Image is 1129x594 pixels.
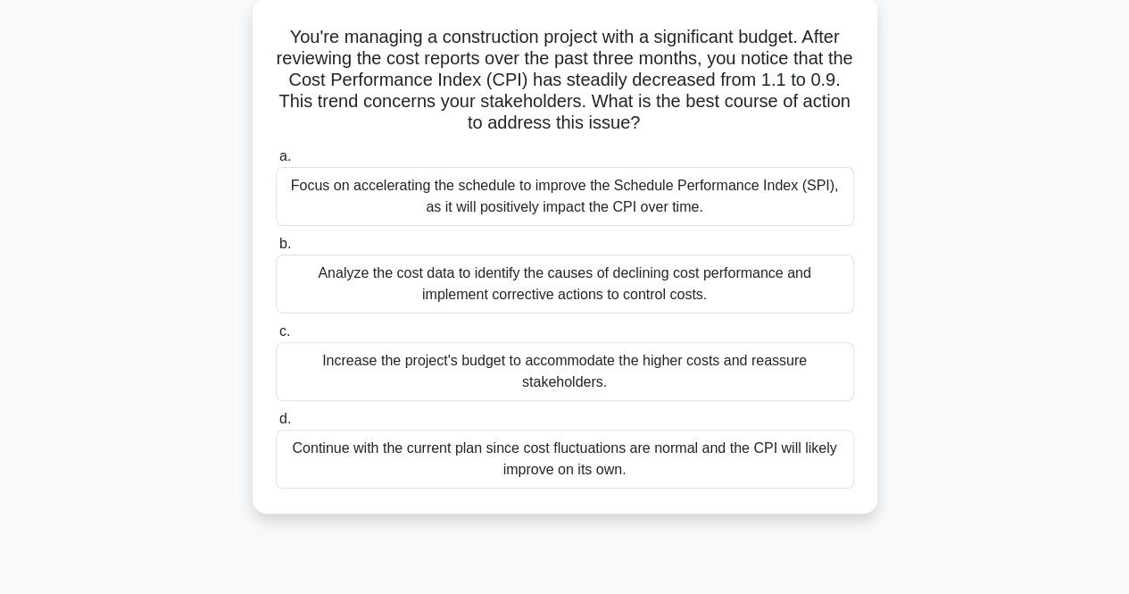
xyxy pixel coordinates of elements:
div: Increase the project's budget to accommodate the higher costs and reassure stakeholders. [276,342,854,401]
span: c. [279,323,290,339]
h5: You're managing a construction project with a significant budget. After reviewing the cost report... [274,26,856,135]
div: Analyze the cost data to identify the causes of declining cost performance and implement correcti... [276,255,854,314]
div: Focus on accelerating the schedule to improve the Schedule Performance Index (SPI), as it will po... [276,167,854,226]
div: Continue with the current plan since cost fluctuations are normal and the CPI will likely improve... [276,430,854,489]
span: b. [279,236,291,251]
span: a. [279,148,291,163]
span: d. [279,411,291,426]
